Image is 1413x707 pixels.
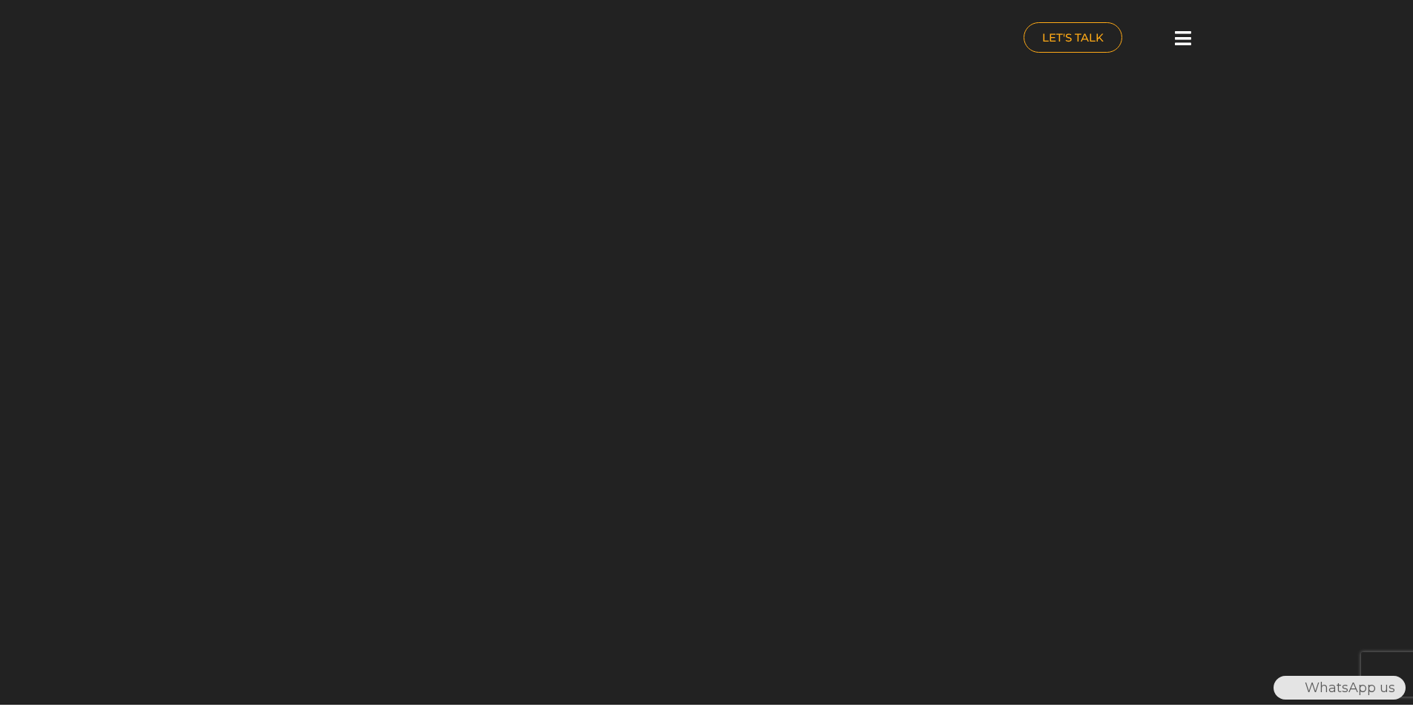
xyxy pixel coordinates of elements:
[1274,680,1406,696] a: WhatsAppWhatsApp us
[1274,676,1406,700] div: WhatsApp us
[180,7,699,72] a: nuance-qatar_logo
[1275,676,1299,700] img: WhatsApp
[1024,22,1122,53] a: LET'S TALK
[180,7,305,72] img: nuance-qatar_logo
[1042,32,1104,43] span: LET'S TALK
